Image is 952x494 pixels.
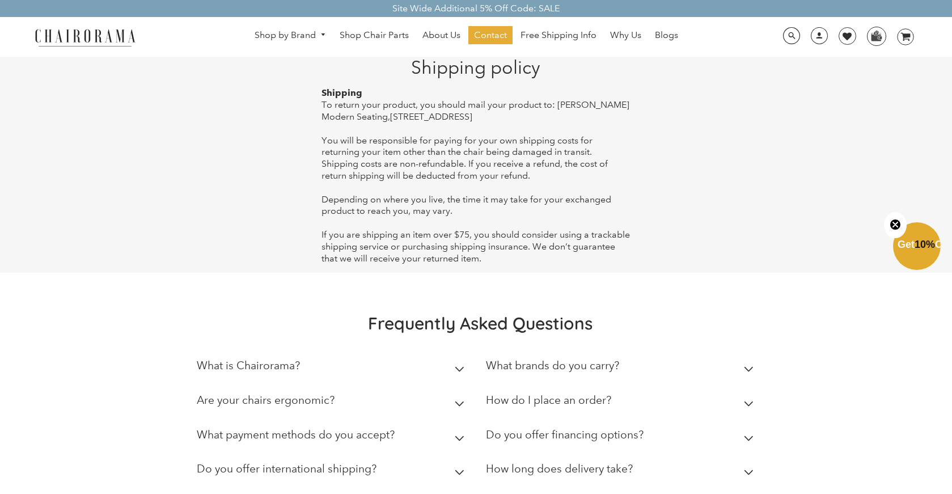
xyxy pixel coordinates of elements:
h2: Frequently Asked Questions [197,313,764,334]
span: Contact [474,29,507,41]
h2: What brands do you carry? [486,359,619,372]
h2: How do I place an order? [486,394,611,407]
h1: Shipping policy [321,57,631,78]
span: Why Us [610,29,641,41]
a: Why Us [604,26,647,44]
summary: What is Chairorama? [197,351,469,386]
a: Shop Chair Parts [334,26,414,44]
span: 10% [915,239,935,250]
summary: How long does delivery take? [486,454,758,489]
h2: What payment methods do you accept? [197,428,395,441]
a: Contact [468,26,513,44]
div: Get10%OffClose teaser [893,223,941,271]
a: Free Shipping Info [515,26,602,44]
span: Blogs [655,29,678,41]
a: Shop by Brand [249,27,332,44]
button: Close teaser [884,212,907,238]
summary: Do you offer financing options? [486,420,758,455]
img: WhatsApp_Image_2024-07-12_at_16.23.01.webp [868,27,885,44]
summary: Are your chairs ergonomic? [197,386,469,420]
span: If you are shipping an item over $75, you should consider using a trackable shipping service or p... [321,229,630,264]
span: You will be responsible for paying for your own shipping costs for returning your item other than... [321,135,608,181]
span: Shop Chair Parts [340,29,409,41]
nav: DesktopNavigation [190,26,742,47]
h2: Are your chairs ergonomic? [197,394,335,407]
summary: Do you offer international shipping? [197,454,469,489]
summary: How do I place an order? [486,386,758,420]
h2: Do you offer international shipping? [197,462,376,475]
a: About Us [417,26,466,44]
h2: Do you offer financing options? [486,428,644,441]
span: Depending on where you live, the time it may take for your exchanged product to reach you, may vary. [321,194,611,217]
img: chairorama [28,27,142,47]
h2: How long does delivery take? [486,462,633,475]
span: About Us [422,29,460,41]
summary: What payment methods do you accept? [197,420,469,455]
span: Get Off [898,239,950,250]
span: To return your product, you should mail your product to: [PERSON_NAME] Modern Seating,[STREET_ADD... [321,99,629,122]
strong: Shipping [321,87,362,98]
summary: What brands do you carry? [486,351,758,386]
a: Blogs [649,26,684,44]
span: Free Shipping Info [521,29,596,41]
h2: What is Chairorama? [197,359,300,372]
